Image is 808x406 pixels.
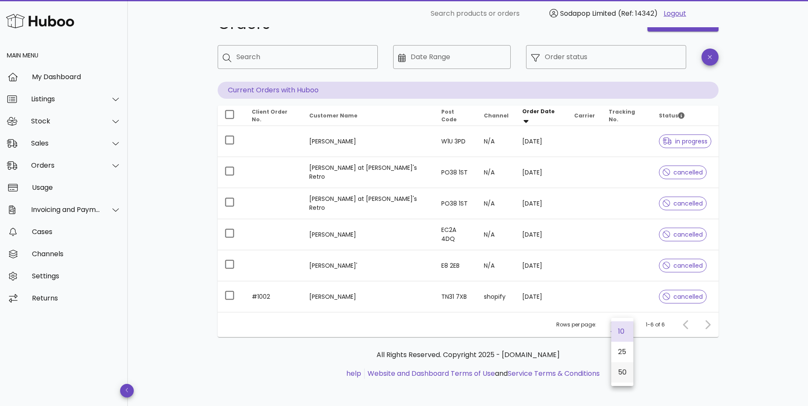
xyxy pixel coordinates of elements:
[32,183,121,192] div: Usage
[522,108,555,115] span: Order Date
[477,250,515,281] td: N/A
[659,112,684,119] span: Status
[663,232,703,237] span: cancelled
[365,369,600,379] li: and
[618,9,658,18] span: (Ref: 14342)
[32,228,121,236] div: Cases
[302,126,434,157] td: [PERSON_NAME]
[245,281,303,312] td: #1002
[663,294,703,300] span: cancelled
[302,188,434,219] td: [PERSON_NAME] at [PERSON_NAME]'s Retro
[618,368,627,376] div: 50
[31,139,101,147] div: Sales
[31,95,101,103] div: Listings
[218,16,638,31] h1: Orders
[434,281,477,312] td: TN31 7XB
[31,206,101,214] div: Invoicing and Payments
[663,138,708,144] span: in progress
[434,157,477,188] td: PO38 1ST
[477,106,515,126] th: Channel
[508,369,600,378] a: Service Terms & Conditions
[32,250,121,258] div: Channels
[31,161,101,169] div: Orders
[441,108,457,123] span: Post Code
[477,157,515,188] td: N/A
[218,82,719,99] p: Current Orders with Huboo
[434,250,477,281] td: E8 2EB
[302,106,434,126] th: Customer Name
[515,250,567,281] td: [DATE]
[618,327,627,335] div: 10
[434,188,477,219] td: PO38 1ST
[611,321,616,329] div: 10
[611,318,630,332] div: 10Rows per page:
[515,219,567,250] td: [DATE]
[515,157,567,188] td: [DATE]
[346,369,361,378] a: help
[477,188,515,219] td: N/A
[515,281,567,312] td: [DATE]
[602,106,652,126] th: Tracking No.
[309,112,357,119] span: Customer Name
[434,219,477,250] td: EC2A 4DQ
[302,250,434,281] td: [PERSON_NAME]'
[224,350,712,360] p: All Rights Reserved. Copyright 2025 - [DOMAIN_NAME]
[302,219,434,250] td: [PERSON_NAME]
[434,126,477,157] td: W1U 3PD
[245,106,303,126] th: Client Order No.
[663,263,703,269] span: cancelled
[574,112,595,119] span: Carrier
[477,126,515,157] td: N/A
[609,108,635,123] span: Tracking No.
[646,321,665,329] div: 1-6 of 6
[31,117,101,125] div: Stock
[434,106,477,126] th: Post Code
[515,126,567,157] td: [DATE]
[652,106,719,126] th: Status
[32,294,121,302] div: Returns
[484,112,509,119] span: Channel
[663,169,703,175] span: cancelled
[368,369,495,378] a: Website and Dashboard Terms of Use
[560,9,616,18] span: Sodapop Limited
[302,157,434,188] td: [PERSON_NAME] at [PERSON_NAME]'s Retro
[567,106,602,126] th: Carrier
[618,348,627,356] div: 25
[252,108,288,123] span: Client Order No.
[477,219,515,250] td: N/A
[664,9,686,19] a: Logout
[32,272,121,280] div: Settings
[32,73,121,81] div: My Dashboard
[6,12,74,30] img: Huboo Logo
[515,188,567,219] td: [DATE]
[477,281,515,312] td: shopify
[663,200,703,206] span: cancelled
[515,106,567,126] th: Order Date: Sorted descending. Activate to remove sorting.
[556,312,630,337] div: Rows per page:
[302,281,434,312] td: [PERSON_NAME]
